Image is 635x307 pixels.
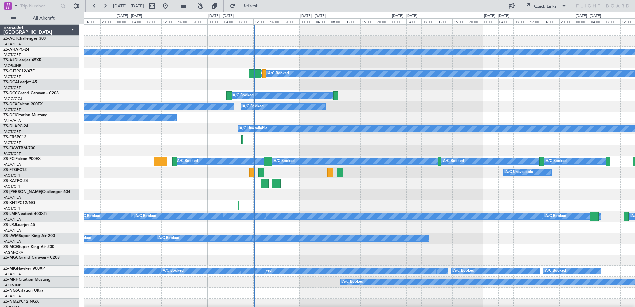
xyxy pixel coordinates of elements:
a: FALA/HLA [3,162,21,167]
span: ZS-MRH [3,278,19,282]
div: 12:00 [529,18,544,24]
a: FACT/CPT [3,129,21,134]
a: ZS-DCCGrand Caravan - C208 [3,91,59,95]
a: FALA/HLA [3,239,21,244]
input: Trip Number [20,1,58,11]
span: All Aircraft [17,16,70,21]
a: FACT/CPT [3,74,21,79]
a: ZS-MCESuper King Air 200 [3,245,54,249]
span: ZS-MCE [3,245,18,249]
a: ZS-DCALearjet 45 [3,80,37,84]
div: 12:00 [437,18,452,24]
a: FAGM/QRA [3,250,23,255]
a: ZS-MIGHawker 900XP [3,267,45,271]
div: A/C Booked [545,266,566,276]
a: ZS-AJDLearjet 45XR [3,58,42,62]
span: Refresh [237,4,265,8]
div: 08:00 [513,18,529,24]
div: 20:00 [376,18,391,24]
a: FALA/HLA [3,294,21,299]
a: FACT/CPT [3,85,21,90]
a: FACT/CPT [3,206,21,211]
span: ZS-KHT [3,201,17,205]
div: 16:00 [85,18,100,24]
div: Quick Links [534,3,557,10]
div: 12:00 [161,18,177,24]
div: A/C Unavailable [505,167,533,177]
a: FALA/HLA [3,42,21,47]
a: FACT/CPT [3,173,21,178]
span: ZS-ERS [3,135,17,139]
div: A/C Booked [163,266,184,276]
div: 12:00 [253,18,269,24]
div: [DATE] - [DATE] [484,13,509,19]
a: ZS-FCIFalcon 900EX [3,157,41,161]
a: ZS-KHTPC12/NG [3,201,35,205]
button: Quick Links [521,1,570,11]
div: 00:00 [575,18,590,24]
div: 00:00 [483,18,498,24]
span: ZS-LWM [3,234,19,238]
div: 08:00 [421,18,437,24]
span: [DATE] - [DATE] [113,3,144,9]
div: A/C Booked [177,156,198,166]
div: A/C Booked [79,211,100,221]
div: 04:00 [131,18,146,24]
a: FAGC/GCJ [3,96,22,101]
div: 00:00 [391,18,406,24]
div: 04:00 [223,18,238,24]
a: ZS-AHAPC-24 [3,48,29,51]
a: ZS-ERSPC12 [3,135,26,139]
a: ZS-DLAPC-24 [3,124,28,128]
div: 00:00 [116,18,131,24]
div: A/C Booked [233,91,254,101]
div: 08:00 [146,18,161,24]
a: ZS-CJTPC12/47E [3,69,35,73]
a: FACT/CPT [3,140,21,145]
span: ZS-ACT [3,37,17,41]
div: A/C Booked [342,277,363,287]
a: FALA/HLA [3,195,21,200]
a: ZS-KATPC-24 [3,179,28,183]
span: ZS-MIG [3,267,17,271]
span: ZS-LRJ [3,223,16,227]
div: 04:00 [315,18,330,24]
span: ZS-NMZ [3,300,19,304]
a: FALA/HLA [3,272,21,277]
div: 04:00 [406,18,421,24]
div: A/C Booked [158,233,179,243]
div: A/C Booked [136,211,156,221]
div: A/C Booked [545,211,566,221]
a: ZS-DEXFalcon 900EX [3,102,43,106]
a: ZS-LRJLearjet 45 [3,223,35,227]
a: ZS-LMFNextant 400XTi [3,212,47,216]
div: [DATE] - [DATE] [576,13,601,19]
div: 20:00 [192,18,207,24]
div: 08:00 [330,18,345,24]
span: ZS-NGS [3,289,18,293]
a: FACT/CPT [3,184,21,189]
div: 16:00 [360,18,376,24]
span: ZS-KAT [3,179,17,183]
a: ZS-LWMSuper King Air 200 [3,234,55,238]
span: ZS-FTG [3,168,17,172]
div: 08:00 [605,18,620,24]
div: [DATE] - [DATE] [392,13,417,19]
div: [DATE] - [DATE] [208,13,234,19]
div: A/C Booked [274,156,295,166]
div: 00:00 [207,18,223,24]
div: 20:00 [559,18,575,24]
div: 12:00 [345,18,360,24]
span: ZS-[PERSON_NAME] [3,190,42,194]
span: ZS-AJD [3,58,17,62]
div: 00:00 [299,18,315,24]
div: A/C Booked [268,69,289,79]
span: ZS-FCI [3,157,15,161]
div: 16:00 [544,18,559,24]
a: FAOR/JNB [3,63,21,68]
span: ZS-MGC [3,256,19,260]
div: 16:00 [452,18,468,24]
span: ZS-CJT [3,69,16,73]
a: FACT/CPT [3,52,21,57]
span: ZS-DCC [3,91,18,95]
